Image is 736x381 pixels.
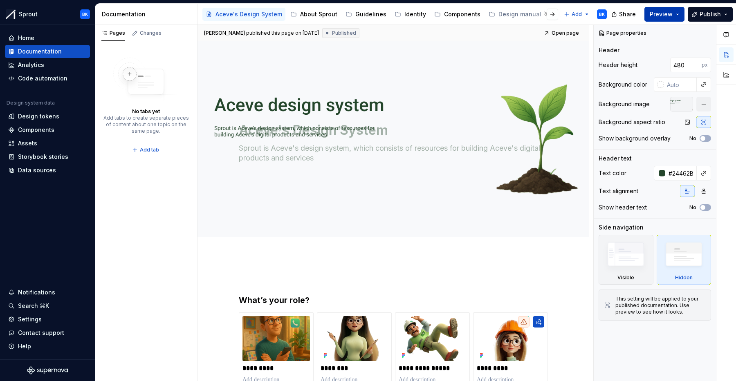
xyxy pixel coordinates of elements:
a: Design tokens [5,110,90,123]
div: Side navigation [599,223,644,232]
div: Design tokens [18,112,59,120]
div: Page tree [202,6,560,22]
a: Aceve's Design System [202,8,285,21]
textarea: Aceve's Design System [237,120,546,140]
a: Settings [5,313,90,326]
a: Assets [5,137,90,150]
a: Identity [391,8,429,21]
div: BK [82,11,88,18]
div: Data sources [18,166,56,174]
input: Auto [670,58,702,72]
div: Add tabs to create separate pieces of content about one topic on the same page. [103,115,189,134]
div: About Sprout [300,10,337,18]
div: Hidden [675,274,693,281]
div: Design system data [7,100,55,106]
div: Help [18,342,31,350]
span: [PERSON_NAME] [204,30,245,36]
div: Design manual [498,10,541,18]
label: No [689,135,696,142]
div: Text alignment [599,187,638,195]
span: Publish [700,10,721,18]
div: Home [18,34,34,42]
img: 81c7a4b3-0a8a-4659-8b4d-ec701cd3699e.png [321,316,388,361]
span: Share [619,10,636,18]
div: Changes [140,30,162,36]
a: Data sources [5,164,90,177]
div: Assets [18,139,37,147]
div: Notifications [18,288,55,296]
div: published this page on [DATE] [246,30,319,36]
div: Components [18,126,54,134]
button: Publish [688,7,733,22]
a: Documentation [5,45,90,58]
a: Design manual [485,8,554,21]
div: Background image [599,100,650,108]
svg: Supernova Logo [27,366,68,374]
div: Show header text [599,203,647,212]
a: Open page [541,27,583,39]
button: SproutBK [2,5,93,23]
div: Documentation [18,47,62,56]
div: Header text [599,154,632,163]
span: Published [332,30,356,36]
div: Background aspect ratio [599,118,665,126]
a: Guidelines [342,8,390,21]
button: Contact support [5,326,90,339]
img: b6c2a6ff-03c2-4811-897b-2ef07e5e0e51.png [6,9,16,19]
div: This setting will be applied to your published documentation. Use preview to see how it looks. [615,296,706,315]
div: Storybook stories [18,153,68,161]
button: Preview [644,7,684,22]
div: Visible [599,235,653,285]
span: Add tab [140,147,159,153]
a: Storybook stories [5,150,90,163]
img: 53eb1a43-2f90-4776-aaed-b2fd30958388.png [242,316,310,361]
div: Settings [18,315,42,323]
div: Header [599,46,619,54]
div: Pages [101,30,125,36]
button: Search ⌘K [5,299,90,312]
a: Components [5,123,90,136]
div: Analytics [18,61,44,69]
div: Text color [599,169,626,177]
div: Background color [599,80,647,89]
button: Add [561,9,592,20]
input: Auto [664,77,697,92]
a: Home [5,31,90,45]
span: Add [572,11,582,18]
a: Analytics [5,58,90,71]
div: Contact support [18,329,64,337]
button: Share [607,7,641,22]
p: px [702,62,708,68]
div: No tabs yet [132,108,160,115]
div: Hidden [657,235,711,285]
a: About Sprout [287,8,341,21]
div: Header height [599,61,637,69]
div: Code automation [18,74,67,82]
span: Open page [552,30,579,36]
div: Documentation [102,10,194,18]
div: Identity [404,10,426,18]
a: Components [431,8,484,21]
h3: What’s your role? [239,294,548,306]
label: No [689,204,696,211]
span: Preview [650,10,673,18]
div: Guidelines [355,10,386,18]
div: Aceve's Design System [215,10,282,18]
img: 79800038-51a5-4d88-af54-f931685a6b53.png [399,316,466,361]
textarea: Sprout is Aceve's design system, which consists of resources for building Aceve's digital product... [237,142,546,165]
div: Show background overlay [599,134,671,143]
div: Components [444,10,480,18]
button: Help [5,340,90,353]
button: Add tab [130,144,163,156]
div: Sprout [19,10,38,18]
div: Search ⌘K [18,302,49,310]
img: 40db5194-6162-4c60-8d0b-5d7d84f4280a.png [477,316,544,361]
button: Notifications [5,286,90,299]
input: Auto [665,166,697,180]
div: Visible [617,274,634,281]
div: BK [599,11,605,18]
a: Code automation [5,72,90,85]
